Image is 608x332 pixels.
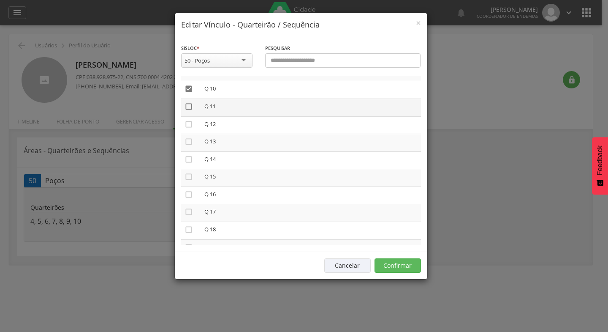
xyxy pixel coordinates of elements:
[596,145,604,175] span: Feedback
[265,45,290,51] span: Pesquisar
[185,85,193,93] i: 
[201,99,421,117] td: Q 11
[416,17,421,29] span: ×
[185,243,193,252] i: 
[185,137,193,146] i: 
[185,190,193,199] i: 
[201,151,421,169] td: Q 14
[185,225,193,234] i: 
[201,169,421,187] td: Q 15
[185,155,193,164] i: 
[201,222,421,239] td: Q 18
[375,258,421,273] button: Confirmar
[201,134,421,152] td: Q 13
[201,204,421,222] td: Q 17
[592,137,608,195] button: Feedback - Mostrar pesquisa
[201,81,421,99] td: Q 10
[185,57,210,64] div: 50 - Poços
[201,187,421,204] td: Q 16
[201,116,421,134] td: Q 12
[185,120,193,129] i: 
[185,208,193,216] i: 
[324,258,371,273] button: Cancelar
[181,19,421,30] h4: Editar Vínculo - Quarteirão / Sequência
[181,45,197,51] span: Sisloc
[201,239,421,257] td: Q 19
[416,19,421,27] button: Close
[185,173,193,181] i: 
[185,102,193,111] i: 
